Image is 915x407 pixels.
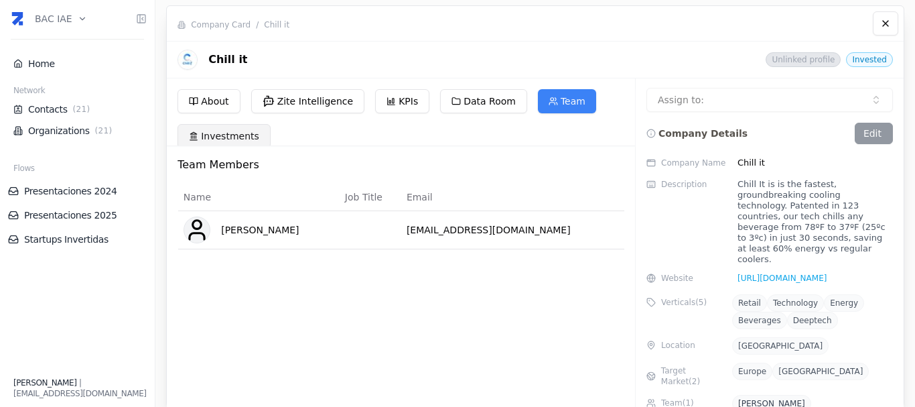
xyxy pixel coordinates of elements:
[732,273,827,284] a: [URL][DOMAIN_NAME]
[738,367,766,376] span: Europe
[178,124,271,148] button: Investments
[646,123,748,144] div: Company Details
[13,124,141,137] a: Organizations(21)
[646,337,727,351] div: Location
[773,298,818,308] span: Technology
[340,184,401,211] th: Job Title
[778,367,863,376] span: [GEOGRAPHIC_DATA]
[256,19,259,30] span: /
[646,155,727,171] div: Company Name
[184,217,334,243] div: [PERSON_NAME]
[440,89,527,113] button: Data Room
[738,316,781,325] span: Beverages
[13,378,76,388] span: [PERSON_NAME]
[178,50,654,70] div: Chill it
[178,157,401,173] div: Team Members
[184,217,210,243] img: Gustavo
[13,377,147,388] div: |
[8,184,147,198] a: Presentaciones 2024
[732,179,893,265] div: Chill It is is the fastest, groundbreaking cooling technology. Patented in 123 countries, our tec...
[70,104,93,115] span: ( 21 )
[191,19,251,30] span: Company Card
[538,89,596,113] button: Team
[646,294,727,308] div: Verticals ( 5 )
[92,125,115,136] span: ( 21 )
[8,85,147,99] div: Network
[8,209,147,222] a: Presentaciones 2025
[793,316,832,325] span: Deeptech
[13,388,147,399] div: [EMAIL_ADDRESS][DOMAIN_NAME]
[178,50,198,70] img: Logo
[766,52,841,67] span: Unlinked profile
[375,89,429,113] button: KPIs
[407,223,619,237] a: [EMAIL_ADDRESS][DOMAIN_NAME]
[738,341,823,351] span: [GEOGRAPHIC_DATA]
[13,57,141,70] a: Home
[13,103,141,116] a: Contacts(21)
[732,155,893,171] div: Chill it
[8,233,147,246] a: Startups Invertidas
[646,179,727,190] div: Description
[35,4,87,34] button: BAC IAE
[830,298,858,308] span: Energy
[251,89,365,113] button: Zite Intelligence
[401,184,624,211] th: Email
[846,52,893,67] span: Invested
[646,363,727,387] div: Target Market ( 2 )
[264,20,289,30] a: Chill it
[184,217,334,243] a: Gustavo[PERSON_NAME]
[178,89,240,113] button: About
[13,163,35,174] span: Flows
[738,298,761,308] span: Retail
[178,184,340,211] th: Name
[646,273,727,284] div: Website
